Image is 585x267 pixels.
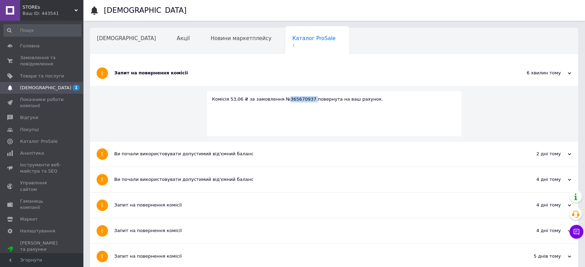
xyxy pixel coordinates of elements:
[22,10,83,17] div: Ваш ID: 443541
[177,35,190,42] span: Акції
[569,225,583,239] button: Чат з покупцем
[292,35,335,42] span: Каталог ProSale
[97,35,156,42] span: [DEMOGRAPHIC_DATA]
[20,127,39,133] span: Покупці
[20,138,57,145] span: Каталог ProSale
[22,4,74,10] span: STOREs
[20,252,64,259] div: Prom мікс 1 000
[114,253,502,259] div: Запит на повернення комісії
[20,96,64,109] span: Показники роботи компанії
[114,70,502,76] div: Запит на повернення комісії
[104,6,187,15] h1: [DEMOGRAPHIC_DATA]
[20,73,64,79] span: Товари та послуги
[20,216,38,222] span: Маркет
[502,176,571,183] div: 4 дні тому
[20,55,64,67] span: Замовлення та повідомлення
[210,35,271,42] span: Новини маркетплейсу
[114,176,502,183] div: Ви почали використовувати допустимий від'ємний баланс
[114,228,502,234] div: Запит на повернення комісії
[20,114,38,121] span: Відгуки
[20,198,64,211] span: Гаманець компанії
[114,151,502,157] div: Ви почали використовувати допустимий від'ємний баланс
[292,43,335,48] span: 1
[502,253,571,259] div: 5 днів тому
[114,202,502,208] div: Запит на повернення комісії
[20,228,55,234] span: Налаштування
[212,96,456,102] div: Комісія 53,06 ₴ за замовлення №365670937 повернута на ваш рахунок.
[502,228,571,234] div: 4 дні тому
[20,162,64,174] span: Інструменти веб-майстра та SEO
[73,85,80,91] span: 1
[502,151,571,157] div: 2 дні тому
[20,43,39,49] span: Головна
[3,24,81,37] input: Пошук
[502,70,571,76] div: 6 хвилин тому
[20,240,64,259] span: [PERSON_NAME] та рахунки
[20,85,71,91] span: [DEMOGRAPHIC_DATA]
[20,180,64,192] span: Управління сайтом
[502,202,571,208] div: 4 дні тому
[20,150,44,156] span: Аналітика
